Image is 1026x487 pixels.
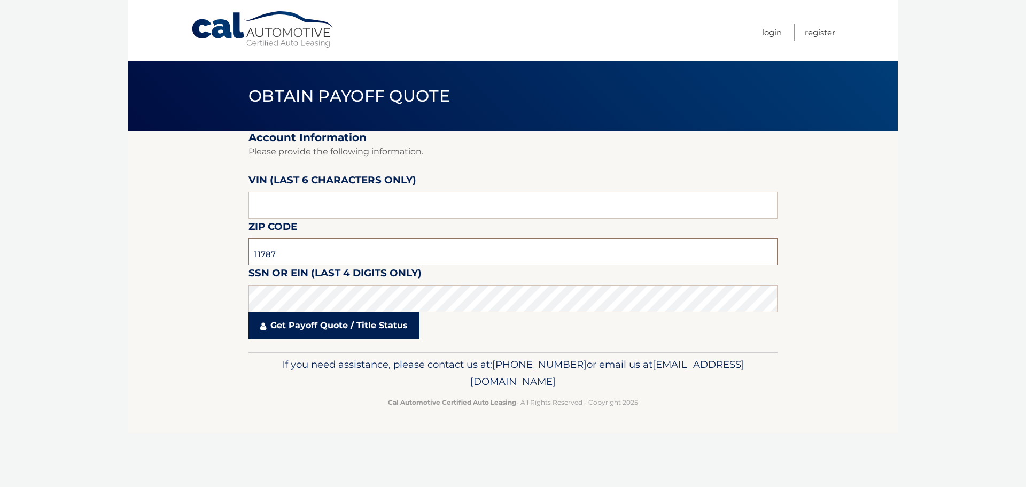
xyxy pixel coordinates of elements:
[248,86,450,106] span: Obtain Payoff Quote
[248,144,778,159] p: Please provide the following information.
[255,397,771,408] p: - All Rights Reserved - Copyright 2025
[255,356,771,390] p: If you need assistance, please contact us at: or email us at
[248,219,297,238] label: Zip Code
[805,24,835,41] a: Register
[248,172,416,192] label: VIN (last 6 characters only)
[191,11,335,49] a: Cal Automotive
[248,312,419,339] a: Get Payoff Quote / Title Status
[762,24,782,41] a: Login
[388,398,516,406] strong: Cal Automotive Certified Auto Leasing
[492,358,587,370] span: [PHONE_NUMBER]
[248,265,422,285] label: SSN or EIN (last 4 digits only)
[248,131,778,144] h2: Account Information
